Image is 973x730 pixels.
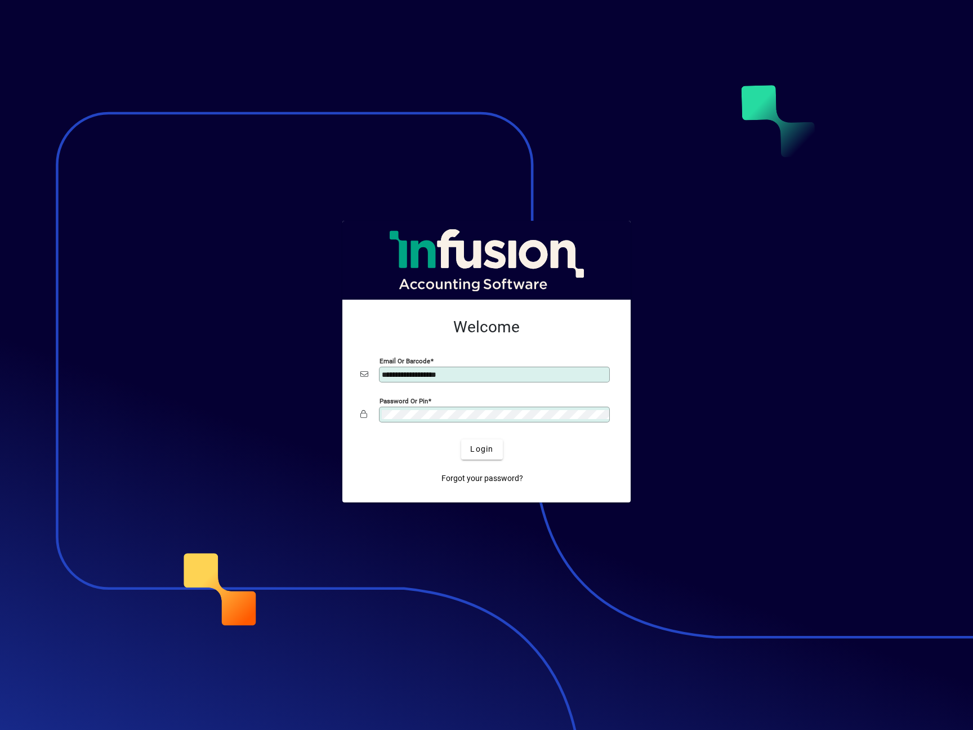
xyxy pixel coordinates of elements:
[470,443,493,455] span: Login
[360,318,613,337] h2: Welcome
[380,397,428,404] mat-label: Password or Pin
[380,357,430,364] mat-label: Email or Barcode
[461,439,502,460] button: Login
[441,473,523,484] span: Forgot your password?
[437,469,528,489] a: Forgot your password?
